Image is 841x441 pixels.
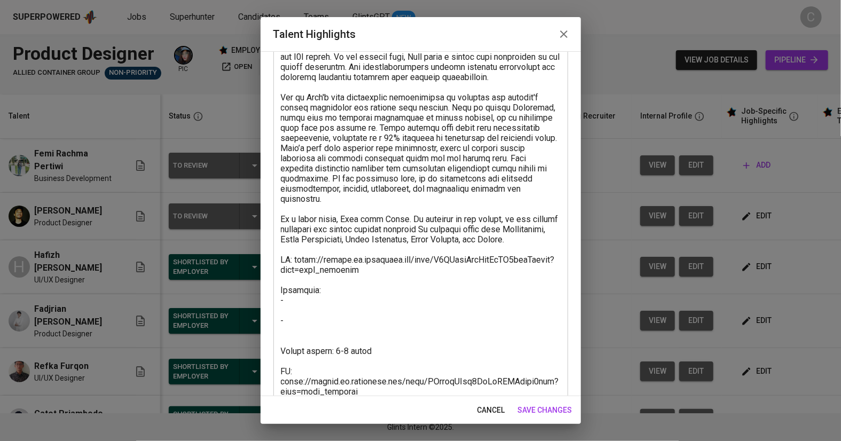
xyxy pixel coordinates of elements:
h2: Talent Highlights [273,26,568,43]
span: save changes [518,404,572,417]
span: cancel [477,404,505,417]
button: cancel [473,400,509,420]
textarea: Lore ip d Sitame Consect Adipisci el Seddoeius.te, i UtlA etdolor magn aliquaen adm-ve-qui nostru... [281,31,561,397]
button: save changes [514,400,577,420]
